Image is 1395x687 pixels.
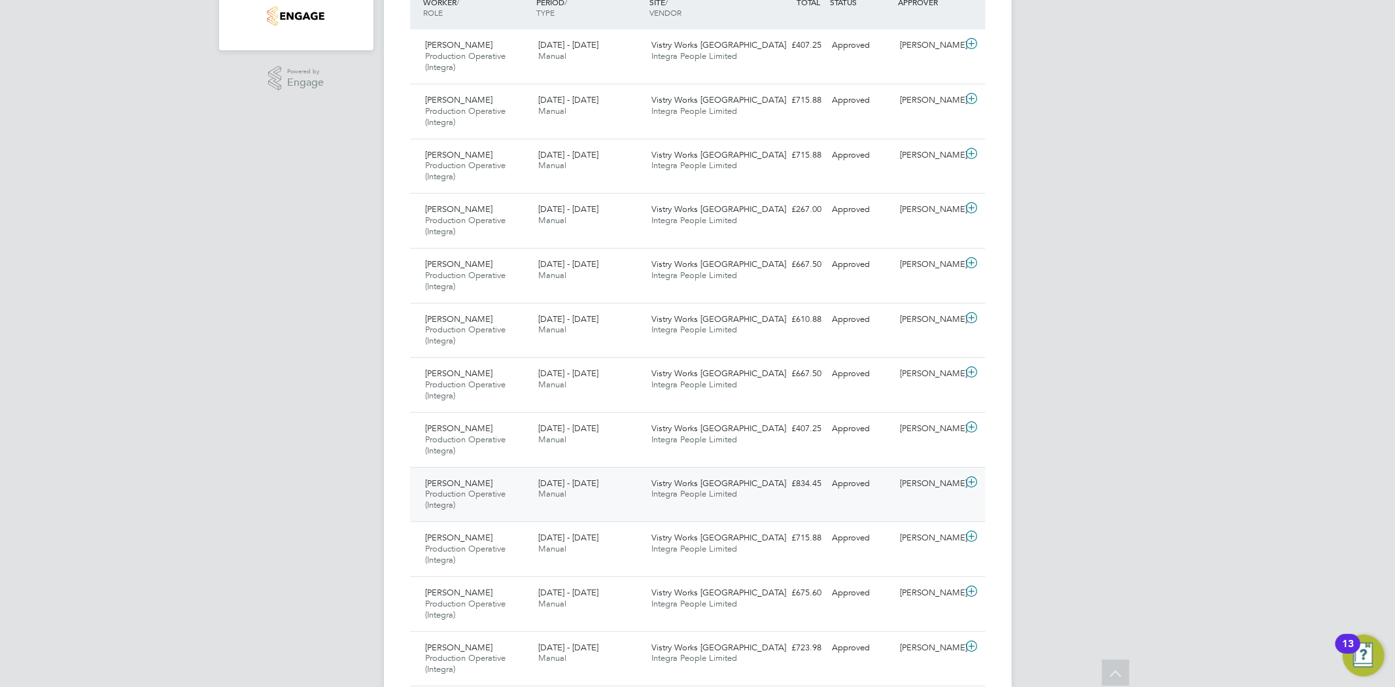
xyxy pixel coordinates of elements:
[651,324,737,335] span: Integra People Limited
[426,39,493,50] span: [PERSON_NAME]
[651,598,737,609] span: Integra People Limited
[895,582,963,604] div: [PERSON_NAME]
[426,203,493,215] span: [PERSON_NAME]
[426,149,493,160] span: [PERSON_NAME]
[759,35,827,56] div: £407.25
[759,582,827,604] div: £675.60
[426,50,506,73] span: Production Operative (Integra)
[1342,644,1354,661] div: 13
[538,94,598,105] span: [DATE] - [DATE]
[651,270,737,281] span: Integra People Limited
[538,203,598,215] span: [DATE] - [DATE]
[426,368,493,379] span: [PERSON_NAME]
[651,434,737,445] span: Integra People Limited
[267,6,325,27] img: integrapeople-logo-retina.png
[895,199,963,220] div: [PERSON_NAME]
[651,587,786,598] span: Vistry Works [GEOGRAPHIC_DATA]
[426,215,506,237] span: Production Operative (Integra)
[538,532,598,543] span: [DATE] - [DATE]
[651,50,737,62] span: Integra People Limited
[651,160,737,171] span: Integra People Limited
[895,473,963,495] div: [PERSON_NAME]
[426,478,493,489] span: [PERSON_NAME]
[536,7,555,18] span: TYPE
[827,363,895,385] div: Approved
[538,652,566,663] span: Manual
[895,35,963,56] div: [PERSON_NAME]
[827,527,895,549] div: Approved
[759,90,827,111] div: £715.88
[426,313,493,325] span: [PERSON_NAME]
[538,368,598,379] span: [DATE] - [DATE]
[827,637,895,659] div: Approved
[538,270,566,281] span: Manual
[538,543,566,554] span: Manual
[649,7,681,18] span: VENDOR
[651,149,786,160] span: Vistry Works [GEOGRAPHIC_DATA]
[538,587,598,598] span: [DATE] - [DATE]
[538,149,598,160] span: [DATE] - [DATE]
[287,66,324,77] span: Powered by
[538,258,598,270] span: [DATE] - [DATE]
[426,324,506,346] span: Production Operative (Integra)
[287,77,324,88] span: Engage
[426,423,493,434] span: [PERSON_NAME]
[827,582,895,604] div: Approved
[426,434,506,456] span: Production Operative (Integra)
[651,642,786,653] span: Vistry Works [GEOGRAPHIC_DATA]
[426,105,506,128] span: Production Operative (Integra)
[827,35,895,56] div: Approved
[538,105,566,116] span: Manual
[895,363,963,385] div: [PERSON_NAME]
[651,368,786,379] span: Vistry Works [GEOGRAPHIC_DATA]
[268,66,324,91] a: Powered byEngage
[651,423,786,434] span: Vistry Works [GEOGRAPHIC_DATA]
[651,39,786,50] span: Vistry Works [GEOGRAPHIC_DATA]
[827,90,895,111] div: Approved
[827,254,895,275] div: Approved
[827,309,895,330] div: Approved
[538,488,566,499] span: Manual
[651,543,737,554] span: Integra People Limited
[651,258,786,270] span: Vistry Works [GEOGRAPHIC_DATA]
[895,309,963,330] div: [PERSON_NAME]
[651,652,737,663] span: Integra People Limited
[827,145,895,166] div: Approved
[895,637,963,659] div: [PERSON_NAME]
[759,473,827,495] div: £834.45
[759,363,827,385] div: £667.50
[651,215,737,226] span: Integra People Limited
[651,478,786,489] span: Vistry Works [GEOGRAPHIC_DATA]
[895,527,963,549] div: [PERSON_NAME]
[538,50,566,62] span: Manual
[759,145,827,166] div: £715.88
[895,254,963,275] div: [PERSON_NAME]
[1343,635,1385,677] button: Open Resource Center, 13 new notifications
[426,379,506,401] span: Production Operative (Integra)
[235,6,358,27] a: Go to home page
[538,434,566,445] span: Manual
[759,637,827,659] div: £723.98
[538,39,598,50] span: [DATE] - [DATE]
[426,587,493,598] span: [PERSON_NAME]
[827,473,895,495] div: Approved
[895,418,963,440] div: [PERSON_NAME]
[538,313,598,325] span: [DATE] - [DATE]
[538,478,598,489] span: [DATE] - [DATE]
[426,270,506,292] span: Production Operative (Integra)
[538,642,598,653] span: [DATE] - [DATE]
[538,215,566,226] span: Manual
[651,313,786,325] span: Vistry Works [GEOGRAPHIC_DATA]
[651,488,737,499] span: Integra People Limited
[759,309,827,330] div: £610.88
[538,379,566,390] span: Manual
[426,488,506,510] span: Production Operative (Integra)
[895,145,963,166] div: [PERSON_NAME]
[538,423,598,434] span: [DATE] - [DATE]
[827,199,895,220] div: Approved
[538,598,566,609] span: Manual
[426,642,493,653] span: [PERSON_NAME]
[426,652,506,675] span: Production Operative (Integra)
[827,418,895,440] div: Approved
[538,324,566,335] span: Manual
